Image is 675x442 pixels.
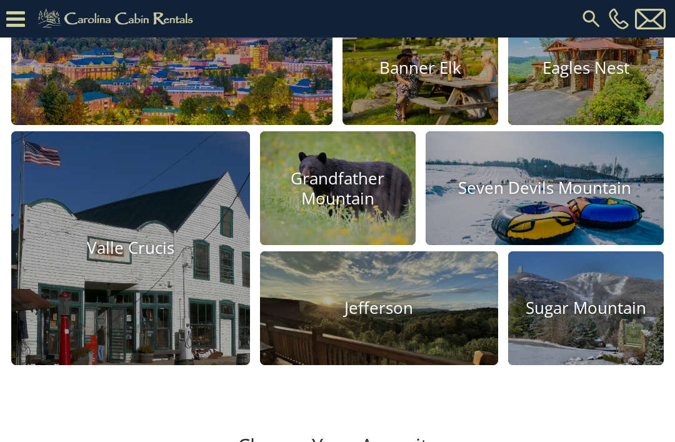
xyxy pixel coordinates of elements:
a: Eagles Nest [508,11,664,125]
a: [PHONE_NUMBER] [606,8,632,29]
a: Sugar Mountain [508,251,664,365]
a: Banner Elk [342,11,498,125]
h4: Eagles Nest [508,59,664,78]
h4: Grandfather Mountain [260,169,416,208]
h4: Valle Crucis [11,239,250,258]
img: search-regular.svg [580,8,602,30]
a: Grandfather Mountain [260,131,416,245]
h4: Jefferson [260,299,499,318]
a: Seven Devils Mountain [426,131,664,245]
h4: Banner Elk [342,59,498,78]
h4: Sugar Mountain [508,299,664,318]
a: Valle Crucis [11,131,250,365]
a: Jefferson [260,251,499,365]
h4: Seven Devils Mountain [426,179,664,198]
img: Khaki-logo.png [31,6,204,31]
